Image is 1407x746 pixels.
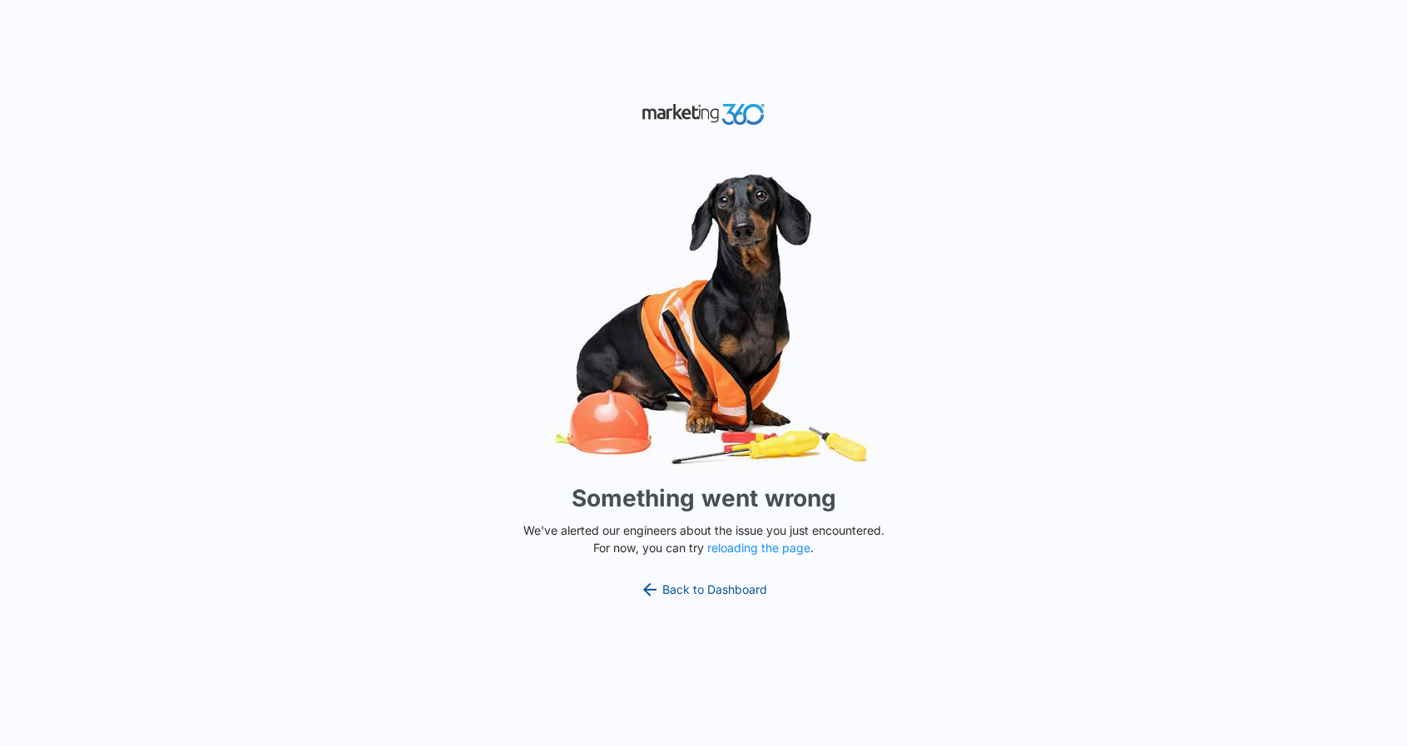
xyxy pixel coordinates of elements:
img: Marketing 360 Logo [642,100,766,129]
button: reloading the page [707,541,810,555]
img: Sad Dog [454,164,954,474]
a: Back to Dashboard [640,580,768,600]
p: We've alerted our engineers about the issue you just encountered. For now, you can try . [517,521,891,556]
h1: Something went wrong [572,481,836,516]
